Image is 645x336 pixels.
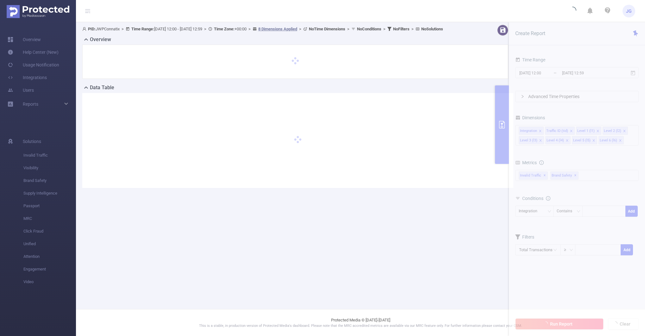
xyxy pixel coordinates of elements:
[23,212,76,225] span: MRC
[131,27,154,31] b: Time Range:
[8,71,47,84] a: Integrations
[76,309,645,336] footer: Protected Media © [DATE]-[DATE]
[120,27,126,31] span: >
[345,27,351,31] span: >
[82,27,443,31] span: JWPConnatix [DATE] 12:00 - [DATE] 12:59 +00:00
[23,225,76,238] span: Click Fraud
[92,323,629,329] p: This is a stable, in production version of Protected Media's dashboard. Please note that the MRC ...
[309,27,345,31] b: No Time Dimensions
[8,84,34,96] a: Users
[214,27,235,31] b: Time Zone:
[8,33,41,46] a: Overview
[626,5,632,17] span: JG
[82,27,88,31] i: icon: user
[202,27,208,31] span: >
[23,263,76,276] span: Engagement
[23,276,76,288] span: Video
[393,27,410,31] b: No Filters
[23,187,76,200] span: Supply Intelligence
[421,27,443,31] b: No Solutions
[410,27,416,31] span: >
[8,59,59,71] a: Usage Notification
[7,5,69,18] img: Protected Media
[23,162,76,174] span: Visibility
[8,46,59,59] a: Help Center (New)
[23,174,76,187] span: Brand Safety
[88,27,96,31] b: PID:
[258,27,297,31] u: 8 Dimensions Applied
[23,98,38,110] a: Reports
[23,149,76,162] span: Invalid Traffic
[23,135,41,148] span: Solutions
[23,238,76,250] span: Unified
[90,84,114,91] h2: Data Table
[569,7,576,16] i: icon: loading
[247,27,253,31] span: >
[90,36,111,43] h2: Overview
[297,27,303,31] span: >
[23,102,38,107] span: Reports
[357,27,381,31] b: No Conditions
[23,200,76,212] span: Passport
[381,27,387,31] span: >
[23,250,76,263] span: Attention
